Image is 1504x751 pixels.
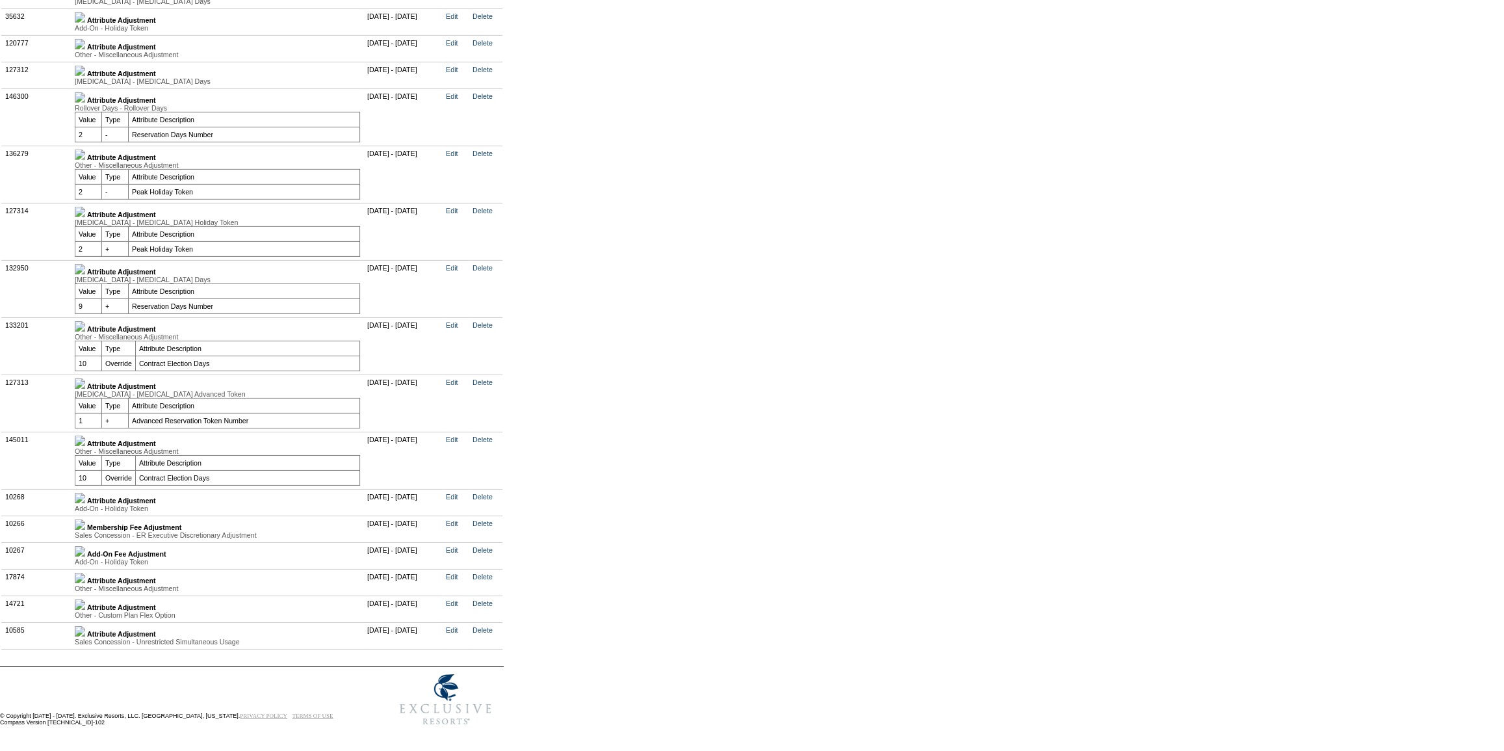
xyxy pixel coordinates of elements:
[446,436,458,443] a: Edit
[75,585,360,592] div: Other - Miscellaneous Adjustment
[446,12,458,20] a: Edit
[102,356,136,371] td: Override
[129,184,360,199] td: Peak Holiday Token
[87,630,156,638] b: Attribute Adjustment
[2,35,71,62] td: 120777
[446,39,458,47] a: Edit
[75,321,85,332] img: b_minus.gif
[87,268,156,276] b: Attribute Adjustment
[102,112,129,127] td: Type
[2,317,71,375] td: 133201
[446,493,458,501] a: Edit
[364,62,443,88] td: [DATE] - [DATE]
[87,96,156,104] b: Attribute Adjustment
[2,203,71,260] td: 127314
[473,92,493,100] a: Delete
[364,203,443,260] td: [DATE] - [DATE]
[102,455,136,470] td: Type
[87,603,156,611] b: Attribute Adjustment
[129,127,360,142] td: Reservation Days Number
[473,436,493,443] a: Delete
[75,169,102,184] td: Value
[87,382,156,390] b: Attribute Adjustment
[364,596,443,622] td: [DATE] - [DATE]
[75,390,360,398] div: [MEDICAL_DATA] - [MEDICAL_DATA] Advanced Token
[102,283,129,298] td: Type
[446,150,458,157] a: Edit
[364,146,443,203] td: [DATE] - [DATE]
[2,569,71,596] td: 17874
[473,321,493,329] a: Delete
[446,264,458,272] a: Edit
[129,398,360,413] td: Attribute Description
[2,516,71,542] td: 10266
[135,341,359,356] td: Attribute Description
[75,218,360,226] div: [MEDICAL_DATA] - [MEDICAL_DATA] Holiday Token
[75,12,85,23] img: b_plus.gif
[364,569,443,596] td: [DATE] - [DATE]
[75,127,102,142] td: 2
[129,241,360,256] td: Peak Holiday Token
[129,226,360,241] td: Attribute Description
[240,713,287,719] a: PRIVACY POLICY
[473,39,493,47] a: Delete
[102,470,136,485] td: Override
[102,298,129,313] td: +
[446,520,458,527] a: Edit
[102,169,129,184] td: Type
[292,713,333,719] a: TERMS OF USE
[102,226,129,241] td: Type
[75,520,85,530] img: b_plus.gif
[446,321,458,329] a: Edit
[473,493,493,501] a: Delete
[129,283,360,298] td: Attribute Description
[364,489,443,516] td: [DATE] - [DATE]
[75,226,102,241] td: Value
[87,211,156,218] b: Attribute Adjustment
[102,241,129,256] td: +
[2,596,71,622] td: 14721
[75,51,360,59] div: Other - Miscellaneous Adjustment
[2,146,71,203] td: 136279
[135,455,359,470] td: Attribute Description
[75,276,360,283] div: [MEDICAL_DATA] - [MEDICAL_DATA] Days
[75,184,102,199] td: 2
[2,432,71,489] td: 145011
[75,333,360,341] div: Other - Miscellaneous Adjustment
[364,35,443,62] td: [DATE] - [DATE]
[102,127,129,142] td: -
[102,398,129,413] td: Type
[473,66,493,73] a: Delete
[473,520,493,527] a: Delete
[364,542,443,569] td: [DATE] - [DATE]
[75,413,102,428] td: 1
[102,184,129,199] td: -
[364,8,443,35] td: [DATE] - [DATE]
[75,378,85,389] img: b_minus.gif
[87,325,156,333] b: Attribute Adjustment
[75,341,102,356] td: Value
[364,432,443,489] td: [DATE] - [DATE]
[87,577,156,585] b: Attribute Adjustment
[387,667,504,732] img: Exclusive Resorts
[446,546,458,554] a: Edit
[87,497,156,505] b: Attribute Adjustment
[75,398,102,413] td: Value
[75,66,85,76] img: b_plus.gif
[75,356,102,371] td: 10
[75,599,85,610] img: b_plus.gif
[75,558,360,566] div: Add-On - Holiday Token
[473,150,493,157] a: Delete
[102,341,136,356] td: Type
[446,66,458,73] a: Edit
[446,599,458,607] a: Edit
[129,169,360,184] td: Attribute Description
[364,622,443,649] td: [DATE] - [DATE]
[135,470,359,485] td: Contract Election Days
[75,161,360,169] div: Other - Miscellaneous Adjustment
[75,283,102,298] td: Value
[75,150,85,160] img: b_minus.gif
[364,260,443,317] td: [DATE] - [DATE]
[75,104,360,112] div: Rollover Days - Rollover Days
[473,264,493,272] a: Delete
